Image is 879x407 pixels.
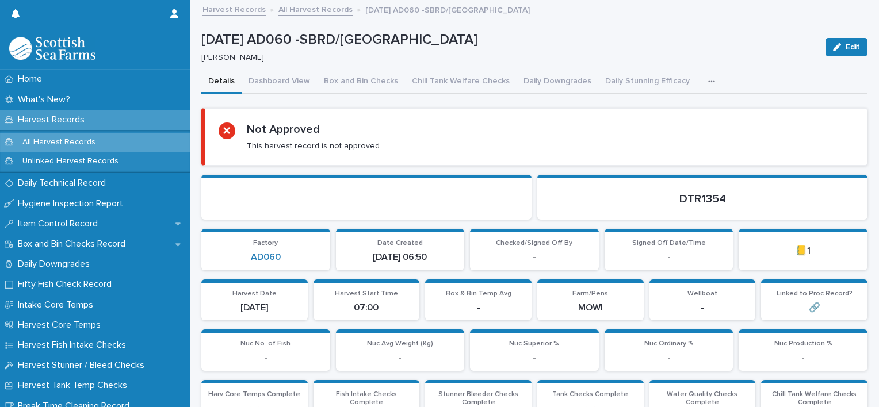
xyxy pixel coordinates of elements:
[509,340,559,347] span: Nuc Superior %
[202,2,266,16] a: Harvest Records
[367,340,433,347] span: Nuc Avg Weight (Kg)
[247,141,380,151] p: This harvest record is not approved
[201,70,242,94] button: Details
[201,32,816,48] p: [DATE] AD060 -SBRD/[GEOGRAPHIC_DATA]
[13,137,105,147] p: All Harvest Records
[13,380,136,391] p: Harvest Tank Temp Checks
[826,38,867,56] button: Edit
[13,156,128,166] p: Unlinked Harvest Records
[446,290,511,297] span: Box & Bin Temp Avg
[336,391,397,406] span: Fish Intake Checks Complete
[687,290,717,297] span: Wellboat
[13,218,107,229] p: Item Control Record
[253,240,278,247] span: Factory
[477,252,592,263] p: -
[552,391,628,398] span: Tank Checks Complete
[612,353,727,364] p: -
[13,320,110,331] p: Harvest Core Temps
[343,252,458,263] p: [DATE] 06:50
[208,302,301,313] p: [DATE]
[644,340,694,347] span: Nuc Ordinary %
[320,302,413,313] p: 07:00
[777,290,853,297] span: Linked to Proc Record?
[242,70,317,94] button: Dashboard View
[544,302,637,313] p: MOWI
[365,3,530,16] p: [DATE] AD060 -SBRD/[GEOGRAPHIC_DATA]
[772,391,857,406] span: Chill Tank Welfare Checks Complete
[438,391,518,406] span: Stunner Bleeder Checks Complete
[572,290,608,297] span: Farm/Pens
[247,122,320,136] h2: Not Approved
[846,43,860,51] span: Edit
[13,114,94,125] p: Harvest Records
[477,353,592,364] p: -
[208,391,300,398] span: Harv Core Temps Complete
[667,391,737,406] span: Water Quality Checks Complete
[9,37,95,60] img: mMrefqRFQpe26GRNOUkG
[208,353,323,364] p: -
[517,70,598,94] button: Daily Downgrades
[612,252,727,263] p: -
[13,340,135,351] p: Harvest Fish Intake Checks
[13,198,132,209] p: Hygiene Inspection Report
[13,178,115,189] p: Daily Technical Record
[13,279,121,290] p: Fifty Fish Check Record
[405,70,517,94] button: Chill Tank Welfare Checks
[432,302,525,313] p: -
[232,290,277,297] span: Harvest Date
[13,360,154,371] p: Harvest Stunner / Bleed Checks
[335,290,398,297] span: Harvest Start Time
[13,300,102,310] p: Intake Core Temps
[251,252,281,263] a: AD060
[13,259,99,270] p: Daily Downgrades
[746,245,861,256] p: 📒1
[377,240,423,247] span: Date Created
[13,94,79,105] p: What's New?
[551,192,854,206] p: DTR1354
[343,353,458,364] p: -
[598,70,697,94] button: Daily Stunning Efficacy
[317,70,405,94] button: Box and Bin Checks
[13,74,51,85] p: Home
[278,2,353,16] a: All Harvest Records
[746,353,861,364] p: -
[496,240,572,247] span: Checked/Signed Off By
[656,302,749,313] p: -
[240,340,291,347] span: Nuc No. of Fish
[201,53,812,63] p: [PERSON_NAME]
[632,240,706,247] span: Signed Off Date/Time
[774,340,832,347] span: Nuc Production %
[768,302,861,313] p: 🔗
[13,239,135,249] p: Box and Bin Checks Record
